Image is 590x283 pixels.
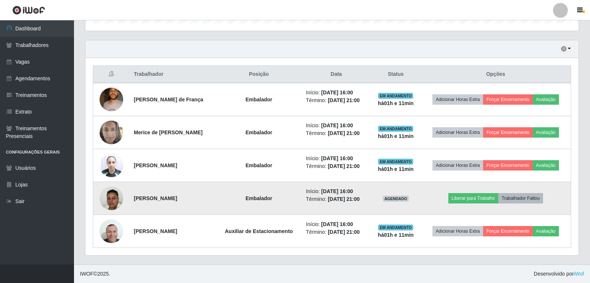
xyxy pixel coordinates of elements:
time: [DATE] 16:00 [321,188,353,194]
button: Trabalhador Faltou [498,193,543,203]
button: Liberar para Trabalho [448,193,498,203]
button: Avaliação [533,94,559,105]
li: Início: [306,188,367,195]
img: CoreUI Logo [12,6,45,15]
li: Início: [306,220,367,228]
strong: Embalador [246,195,272,201]
strong: [PERSON_NAME] [134,195,177,201]
time: [DATE] 21:00 [328,196,360,202]
strong: [PERSON_NAME] de França [134,97,203,102]
strong: [PERSON_NAME] [134,228,177,234]
time: [DATE] 16:00 [321,155,353,161]
span: AGENDADO [383,196,409,202]
button: Avaliação [533,127,559,138]
button: Adicionar Horas Extra [432,226,483,236]
strong: há 01 h e 11 min [378,166,414,172]
li: Término: [306,195,367,203]
button: Avaliação [533,226,559,236]
button: Adicionar Horas Extra [432,94,483,105]
th: Data [301,66,371,83]
img: 1739647225731.jpeg [100,117,123,148]
button: Adicionar Horas Extra [432,127,483,138]
button: Adicionar Horas Extra [432,160,483,171]
time: [DATE] 21:00 [328,130,360,136]
img: 1739994247557.jpeg [100,149,123,181]
th: Trabalhador [129,66,216,83]
button: Forçar Encerramento [483,127,533,138]
img: 1693432799936.jpeg [100,84,123,115]
li: Término: [306,162,367,170]
span: Desenvolvido por [534,270,584,278]
li: Início: [306,122,367,129]
strong: Embalador [246,162,272,168]
span: IWOF [80,271,94,277]
strong: há 01 h e 11 min [378,100,414,106]
time: [DATE] 16:00 [321,90,353,95]
li: Término: [306,228,367,236]
img: 1736167370317.jpeg [100,219,123,243]
button: Forçar Encerramento [483,160,533,171]
strong: Auxiliar de Estacionamento [225,228,293,234]
time: [DATE] 16:00 [321,122,353,128]
time: [DATE] 21:00 [328,229,360,235]
strong: há 01 h e 11 min [378,133,414,139]
time: [DATE] 21:00 [328,97,360,103]
span: © 2025 . [80,270,110,278]
time: [DATE] 16:00 [321,221,353,227]
img: 1740061497468.jpeg [100,178,123,219]
li: Término: [306,97,367,104]
strong: há 01 h e 11 min [378,232,414,238]
span: EM ANDAMENTO [378,159,413,165]
strong: [PERSON_NAME] [134,162,177,168]
span: EM ANDAMENTO [378,225,413,230]
th: Opções [421,66,571,83]
button: Avaliação [533,160,559,171]
strong: Embalador [246,129,272,135]
th: Status [371,66,421,83]
span: EM ANDAMENTO [378,126,413,132]
li: Término: [306,129,367,137]
button: Forçar Encerramento [483,226,533,236]
time: [DATE] 21:00 [328,163,360,169]
th: Posição [216,66,302,83]
strong: Embalador [246,97,272,102]
span: EM ANDAMENTO [378,93,413,99]
button: Forçar Encerramento [483,94,533,105]
a: iWof [574,271,584,277]
li: Início: [306,155,367,162]
strong: Merice de [PERSON_NAME] [134,129,203,135]
li: Início: [306,89,367,97]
